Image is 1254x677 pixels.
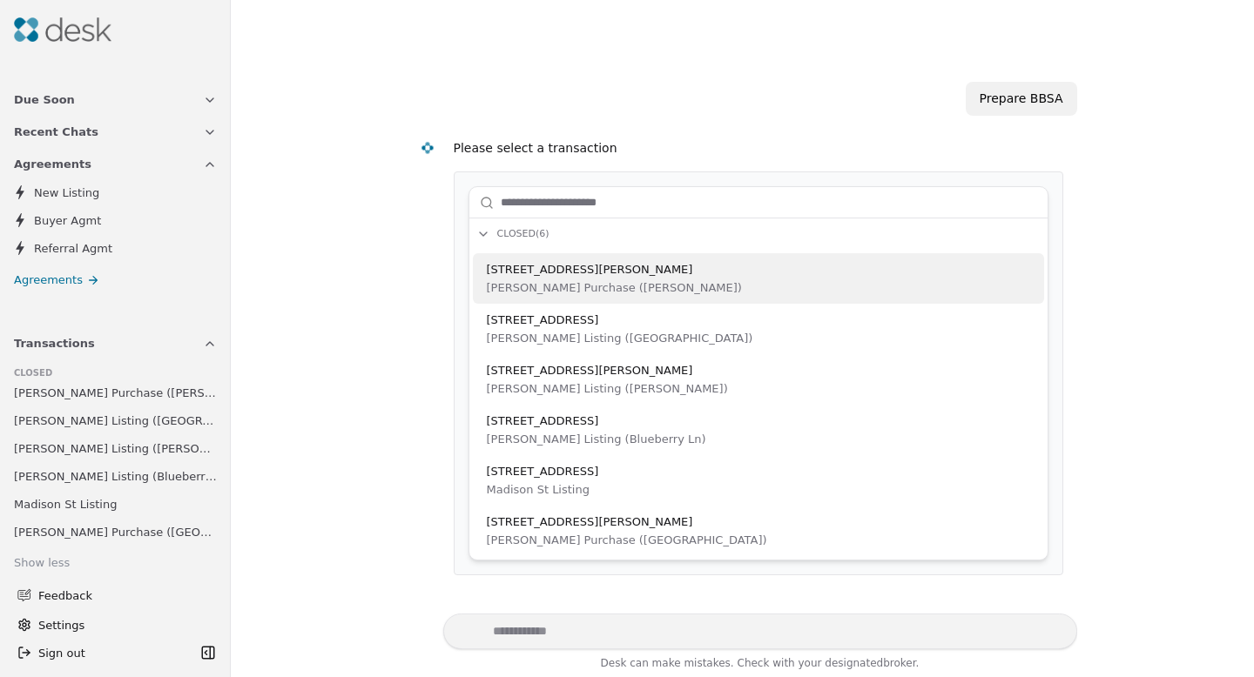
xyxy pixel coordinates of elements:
[14,90,75,109] span: Due Soon
[3,267,227,292] a: Agreements
[10,611,220,639] button: Settings
[14,523,217,541] span: [PERSON_NAME] Purchase ([GEOGRAPHIC_DATA])
[14,334,95,352] span: Transactions
[14,123,98,141] span: Recent Chats
[420,140,435,155] img: Desk
[487,361,728,379] span: [STREET_ADDRESS][PERSON_NAME]
[14,17,111,42] img: Desk
[3,116,227,148] button: Recent Chats
[3,148,227,180] button: Agreements
[34,239,112,258] span: Referral Agmt
[454,138,1063,158] div: Please select a transaction
[3,84,227,116] button: Due Soon
[7,580,217,611] button: Feedback
[487,311,753,329] span: [STREET_ADDRESS]
[14,467,217,486] span: [PERSON_NAME] Listing (Blueberry Ln)
[487,329,753,347] span: [PERSON_NAME] Listing ([GEOGRAPHIC_DATA])
[487,462,599,480] span: [STREET_ADDRESS]
[14,366,217,380] div: Closed
[469,218,1048,250] button: Closed(6)
[14,495,117,513] span: Madison St Listing
[443,654,1077,677] div: Desk can make mistakes. Check with your broker.
[14,384,217,402] span: [PERSON_NAME] Purchase ([PERSON_NAME])
[14,439,217,458] span: [PERSON_NAME] Listing ([PERSON_NAME])
[487,513,767,531] span: [STREET_ADDRESS][PERSON_NAME]
[34,184,99,202] span: New Listing
[3,327,227,359] button: Transactions
[487,531,767,549] span: [PERSON_NAME] Purchase ([GEOGRAPHIC_DATA])
[487,430,706,448] span: [PERSON_NAME] Listing (Blueberry Ln)
[34,211,101,230] span: Buyer Agmt
[487,260,742,278] span: [STREET_ADDRESS][PERSON_NAME]
[469,218,1048,560] div: Suggestions
[443,613,1077,649] textarea: Write your prompt here
[38,616,84,634] span: Settings
[487,278,742,297] span: [PERSON_NAME] Purchase ([PERSON_NAME])
[14,155,91,173] span: Agreements
[966,82,1077,116] div: Prepare BBSA
[487,379,728,398] span: [PERSON_NAME] Listing ([PERSON_NAME])
[487,412,706,430] span: [STREET_ADDRESS]
[825,657,883,669] span: designated
[487,480,599,499] span: Madison St Listing
[14,412,217,430] span: [PERSON_NAME] Listing ([GEOGRAPHIC_DATA])
[10,639,196,667] button: Sign out
[14,271,83,289] span: Agreements
[476,226,549,242] span: Closed ( 6 )
[38,644,85,662] span: Sign out
[38,587,206,605] span: Feedback
[14,554,70,573] div: Show less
